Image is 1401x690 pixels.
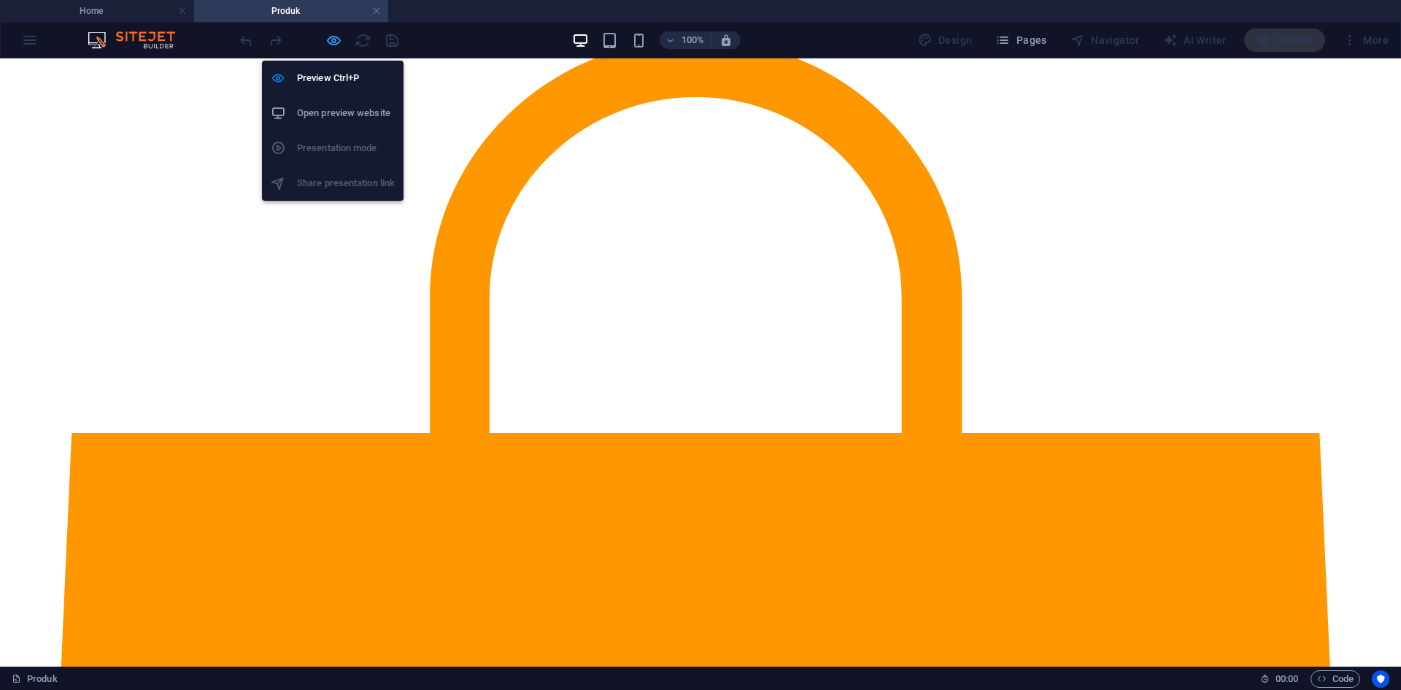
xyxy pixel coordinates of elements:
[995,33,1046,47] span: Pages
[1275,670,1298,688] span: 00 00
[297,69,395,87] h6: Preview Ctrl+P
[1317,670,1354,688] span: Code
[297,104,395,122] h6: Open preview website
[12,670,58,688] a: Click to cancel selection. Double-click to open Pages
[1372,670,1389,688] button: Usercentrics
[912,28,979,52] div: Design (Ctrl+Alt+Y)
[989,28,1052,52] button: Pages
[84,31,193,49] img: Editor Logo
[1311,670,1360,688] button: Code
[1260,670,1299,688] h6: Session time
[682,31,705,49] h6: 100%
[1286,673,1288,684] span: :
[194,3,388,19] h4: Produk
[719,34,733,47] i: On resize automatically adjust zoom level to fit chosen device.
[660,31,711,49] button: 100%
